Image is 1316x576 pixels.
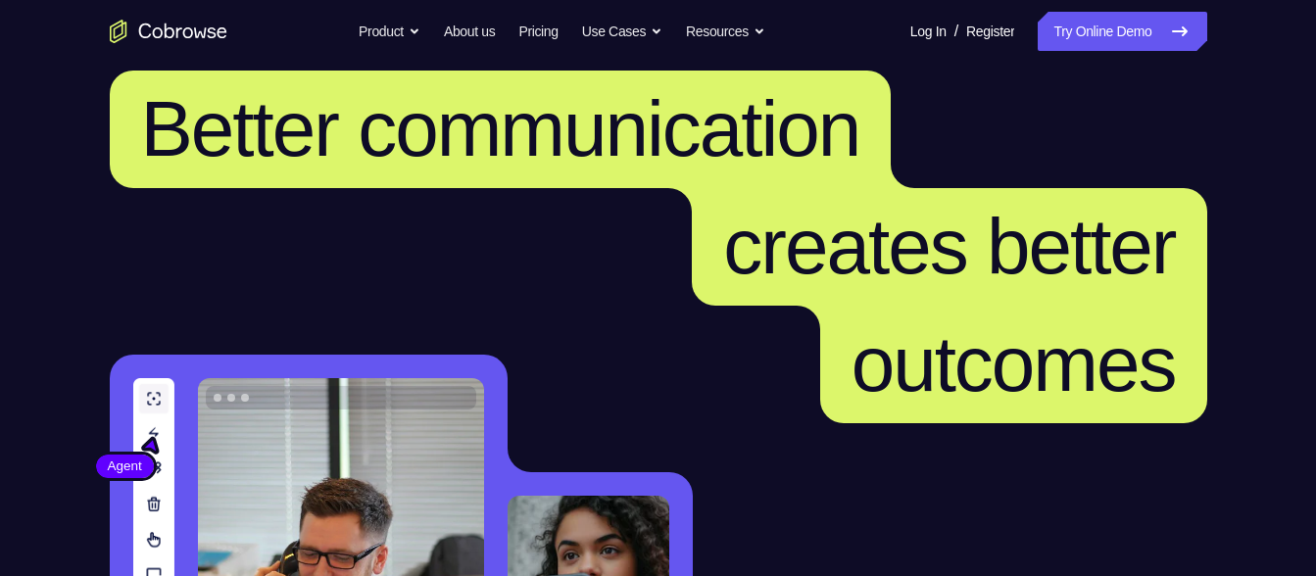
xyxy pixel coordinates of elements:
[110,20,227,43] a: Go to the home page
[444,12,495,51] a: About us
[1038,12,1206,51] a: Try Online Demo
[359,12,420,51] button: Product
[141,85,860,172] span: Better communication
[518,12,558,51] a: Pricing
[723,203,1175,290] span: creates better
[910,12,947,51] a: Log In
[686,12,765,51] button: Resources
[954,20,958,43] span: /
[96,456,154,476] span: Agent
[966,12,1014,51] a: Register
[852,320,1176,408] span: outcomes
[582,12,662,51] button: Use Cases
